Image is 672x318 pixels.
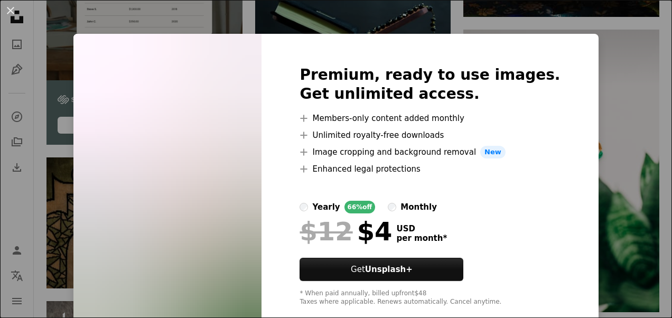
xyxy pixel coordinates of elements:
input: monthly [388,203,396,211]
div: 66% off [344,201,376,213]
li: Enhanced legal protections [300,163,560,175]
input: yearly66%off [300,203,308,211]
button: GetUnsplash+ [300,258,463,281]
strong: Unsplash+ [365,265,413,274]
span: USD [396,224,447,233]
li: Unlimited royalty-free downloads [300,129,560,142]
span: per month * [396,233,447,243]
div: yearly [312,201,340,213]
span: $12 [300,218,352,245]
div: monthly [400,201,437,213]
span: New [480,146,506,158]
li: Image cropping and background removal [300,146,560,158]
div: $4 [300,218,392,245]
div: * When paid annually, billed upfront $48 Taxes where applicable. Renews automatically. Cancel any... [300,289,560,306]
h2: Premium, ready to use images. Get unlimited access. [300,66,560,104]
li: Members-only content added monthly [300,112,560,125]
